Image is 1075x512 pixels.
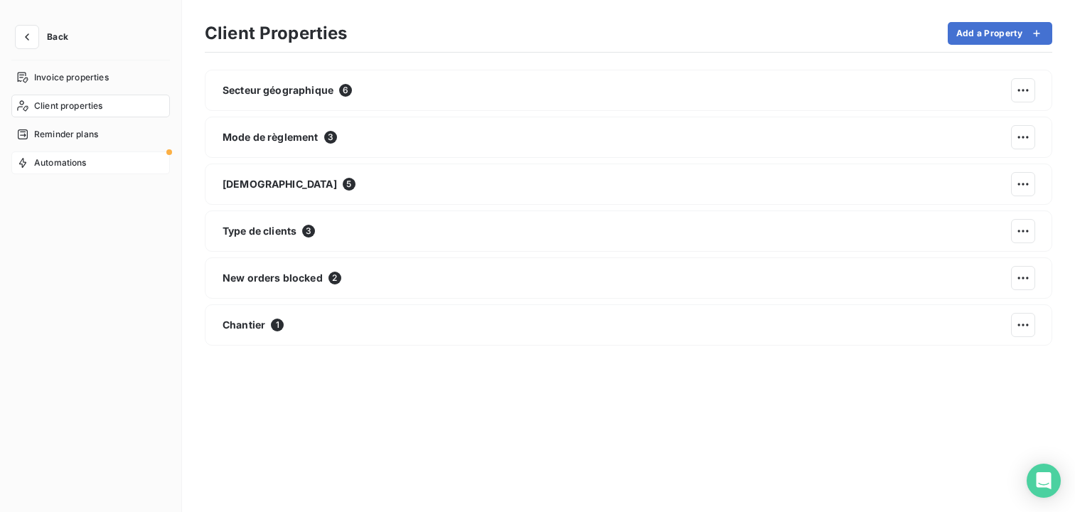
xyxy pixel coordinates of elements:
span: [DEMOGRAPHIC_DATA] [223,177,337,191]
span: New orders blocked [223,271,323,285]
span: 3 [302,225,315,238]
span: Mode de règlement [223,130,319,144]
span: 2 [328,272,341,284]
button: Add a Property [948,22,1052,45]
span: 5 [343,178,355,191]
span: Secteur géographique [223,83,333,97]
span: 3 [324,131,337,144]
span: Chantier [223,318,265,332]
a: Automations [11,151,170,174]
span: Client properties [34,100,103,112]
button: Back [11,26,80,48]
span: Invoice properties [34,71,109,84]
a: Reminder plans [11,123,170,146]
h3: Client Properties [205,21,348,46]
span: Back [47,33,68,41]
a: Invoice properties [11,66,170,89]
span: Automations [34,156,87,169]
span: 6 [339,84,352,97]
a: Client properties [11,95,170,117]
span: Type de clients [223,224,296,238]
div: Open Intercom Messenger [1027,464,1061,498]
span: 1 [271,319,284,331]
span: Reminder plans [34,128,98,141]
